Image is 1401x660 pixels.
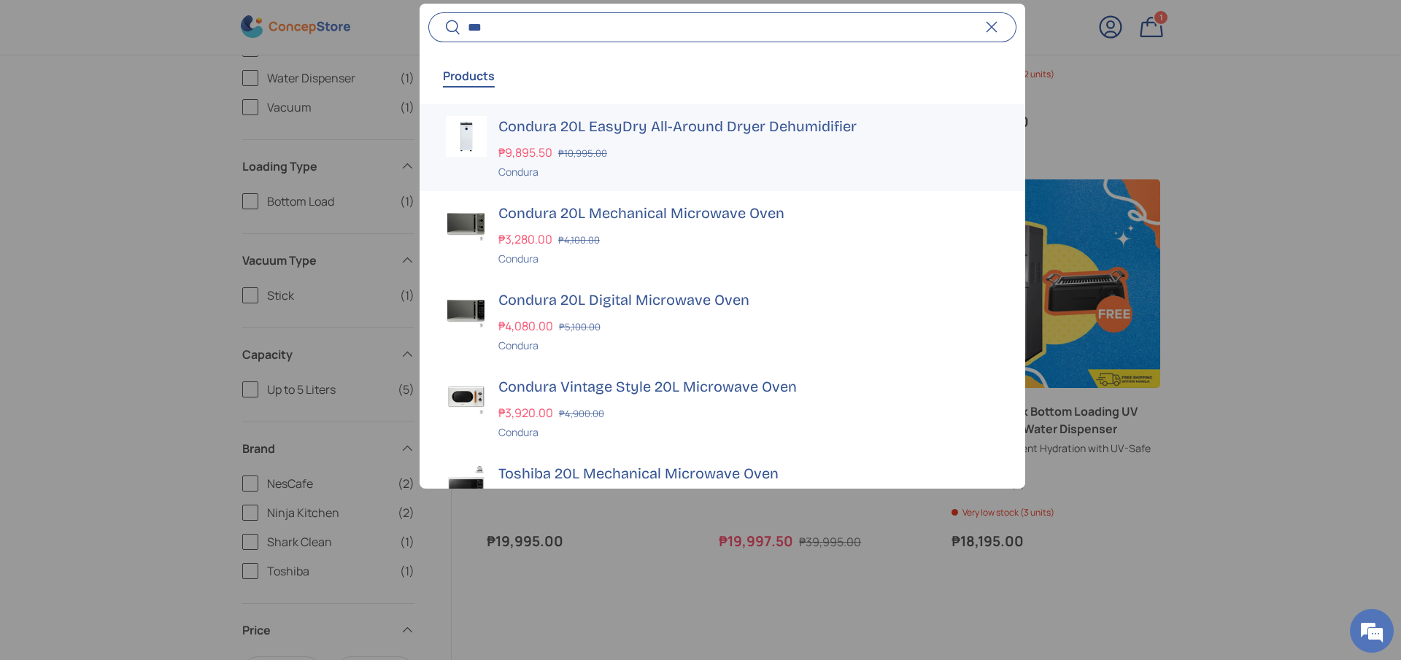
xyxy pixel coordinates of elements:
[420,451,1025,538] a: Toshiba 20L Mechanical Microwave Oven ₱4,595.00 Toshiba
[498,290,999,310] h3: Condura 20L Digital Microwave Oven
[498,144,556,160] strong: ₱9,895.50
[498,318,557,334] strong: ₱4,080.00
[443,59,495,93] button: Products
[420,365,1025,451] a: Condura Vintage Style 20L Microwave Oven ₱3,920.00 ₱4,900.00 Condura
[498,231,556,247] strong: ₱3,280.00
[420,191,1025,278] a: Condura 20L Mechanical Microwave Oven ₱3,280.00 ₱4,100.00 Condura
[420,104,1025,191] a: condura-easy-dry-dehumidifier-full-view-concepstore.ph Condura 20L EasyDry All-Around Dryer Dehum...
[420,278,1025,365] a: Condura 20L Digital Microwave Oven ₱4,080.00 ₱5,100.00 Condura
[446,116,487,157] img: condura-easy-dry-dehumidifier-full-view-concepstore.ph
[498,405,557,421] strong: ₱3,920.00
[559,320,601,333] s: ₱5,100.00
[85,184,201,331] span: We're online!
[76,82,245,101] div: Chat with us now
[239,7,274,42] div: Minimize live chat window
[7,398,278,449] textarea: Type your message and hit 'Enter'
[498,463,999,484] h3: Toshiba 20L Mechanical Microwave Oven
[498,203,999,223] h3: Condura 20L Mechanical Microwave Oven
[498,376,999,397] h3: Condura Vintage Style 20L Microwave Oven
[558,147,607,160] s: ₱10,995.00
[498,424,999,440] div: Condura
[498,164,999,179] div: Condura
[559,407,604,420] s: ₱4,900.00
[498,338,999,353] div: Condura
[558,233,600,246] s: ₱4,100.00
[498,251,999,266] div: Condura
[498,116,999,136] h3: Condura 20L EasyDry All-Around Dryer Dehumidifier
